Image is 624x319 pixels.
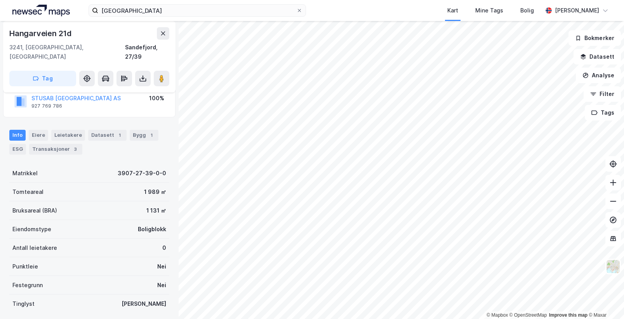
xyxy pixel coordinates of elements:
[148,131,155,139] div: 1
[509,312,547,318] a: OpenStreetMap
[447,6,458,15] div: Kart
[162,243,166,253] div: 0
[12,299,35,309] div: Tinglyst
[12,5,70,16] img: logo.a4113a55bc3d86da70a041830d287a7e.svg
[12,243,57,253] div: Antall leietakere
[585,105,621,120] button: Tags
[125,43,169,61] div: Sandefjord, 27/39
[585,282,624,319] div: Kontrollprogram for chat
[12,225,51,234] div: Eiendomstype
[9,144,26,155] div: ESG
[116,131,123,139] div: 1
[576,68,621,83] button: Analyse
[157,281,166,290] div: Nei
[138,225,166,234] div: Boligblokk
[9,71,76,86] button: Tag
[9,130,26,141] div: Info
[574,49,621,64] button: Datasett
[122,299,166,309] div: [PERSON_NAME]
[29,130,48,141] div: Eiere
[606,259,621,274] img: Z
[12,169,38,178] div: Matrikkel
[71,145,79,153] div: 3
[130,130,158,141] div: Bygg
[51,130,85,141] div: Leietakere
[149,94,164,103] div: 100%
[9,43,125,61] div: 3241, [GEOGRAPHIC_DATA], [GEOGRAPHIC_DATA]
[12,187,43,197] div: Tomteareal
[157,262,166,271] div: Nei
[549,312,587,318] a: Improve this map
[9,27,73,40] div: Hangarveien 21d
[118,169,166,178] div: 3907-27-39-0-0
[98,5,296,16] input: Søk på adresse, matrikkel, gårdeiere, leietakere eller personer
[12,262,38,271] div: Punktleie
[568,30,621,46] button: Bokmerker
[31,103,62,109] div: 927 769 786
[29,144,82,155] div: Transaksjoner
[12,281,43,290] div: Festegrunn
[146,206,166,215] div: 1 131 ㎡
[520,6,534,15] div: Bolig
[475,6,503,15] div: Mine Tags
[144,187,166,197] div: 1 989 ㎡
[12,206,57,215] div: Bruksareal (BRA)
[88,130,127,141] div: Datasett
[585,282,624,319] iframe: Chat Widget
[487,312,508,318] a: Mapbox
[555,6,599,15] div: [PERSON_NAME]
[584,86,621,102] button: Filter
